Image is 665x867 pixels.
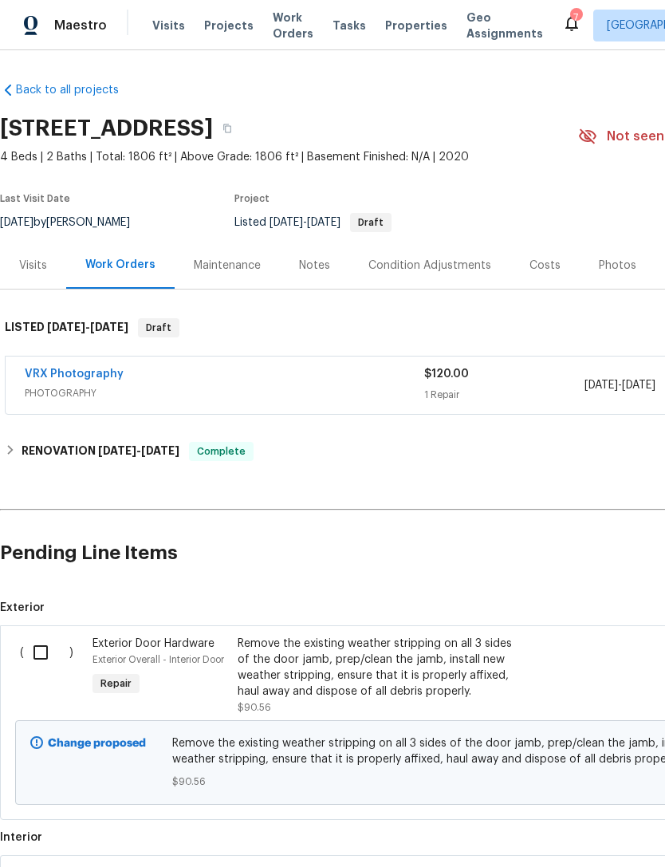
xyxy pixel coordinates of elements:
span: Tasks [332,20,366,31]
span: Projects [204,18,254,33]
span: Properties [385,18,447,33]
span: - [98,445,179,456]
span: Complete [191,443,252,459]
div: Photos [599,258,636,274]
span: - [270,217,340,228]
div: Condition Adjustments [368,258,491,274]
span: [DATE] [47,321,85,333]
span: Project [234,194,270,203]
button: Copy Address [213,114,242,143]
span: $90.56 [238,703,271,712]
b: Change proposed [48,738,146,749]
span: Listed [234,217,392,228]
span: Repair [94,676,138,692]
span: Draft [140,320,178,336]
div: 7 [570,10,581,26]
span: Exterior Door Hardware [92,638,214,649]
span: Geo Assignments [466,10,543,41]
span: PHOTOGRAPHY [25,385,424,401]
span: Work Orders [273,10,313,41]
span: [DATE] [141,445,179,456]
span: [DATE] [622,380,655,391]
span: [DATE] [98,445,136,456]
div: Remove the existing weather stripping on all 3 sides of the door jamb, prep/clean the jamb, insta... [238,636,518,700]
span: Visits [152,18,185,33]
h6: RENOVATION [22,442,179,461]
h6: LISTED [5,318,128,337]
span: [DATE] [584,380,618,391]
div: 1 Repair [424,387,584,403]
div: Costs [529,258,561,274]
span: - [584,377,655,393]
a: VRX Photography [25,368,124,380]
span: Draft [352,218,390,227]
span: Maestro [54,18,107,33]
span: [DATE] [90,321,128,333]
span: $120.00 [424,368,469,380]
span: [DATE] [270,217,303,228]
div: Notes [299,258,330,274]
div: ( ) [15,631,88,720]
span: - [47,321,128,333]
span: Exterior Overall - Interior Door [92,655,224,664]
div: Visits [19,258,47,274]
div: Work Orders [85,257,155,273]
div: Maintenance [194,258,261,274]
span: [DATE] [307,217,340,228]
